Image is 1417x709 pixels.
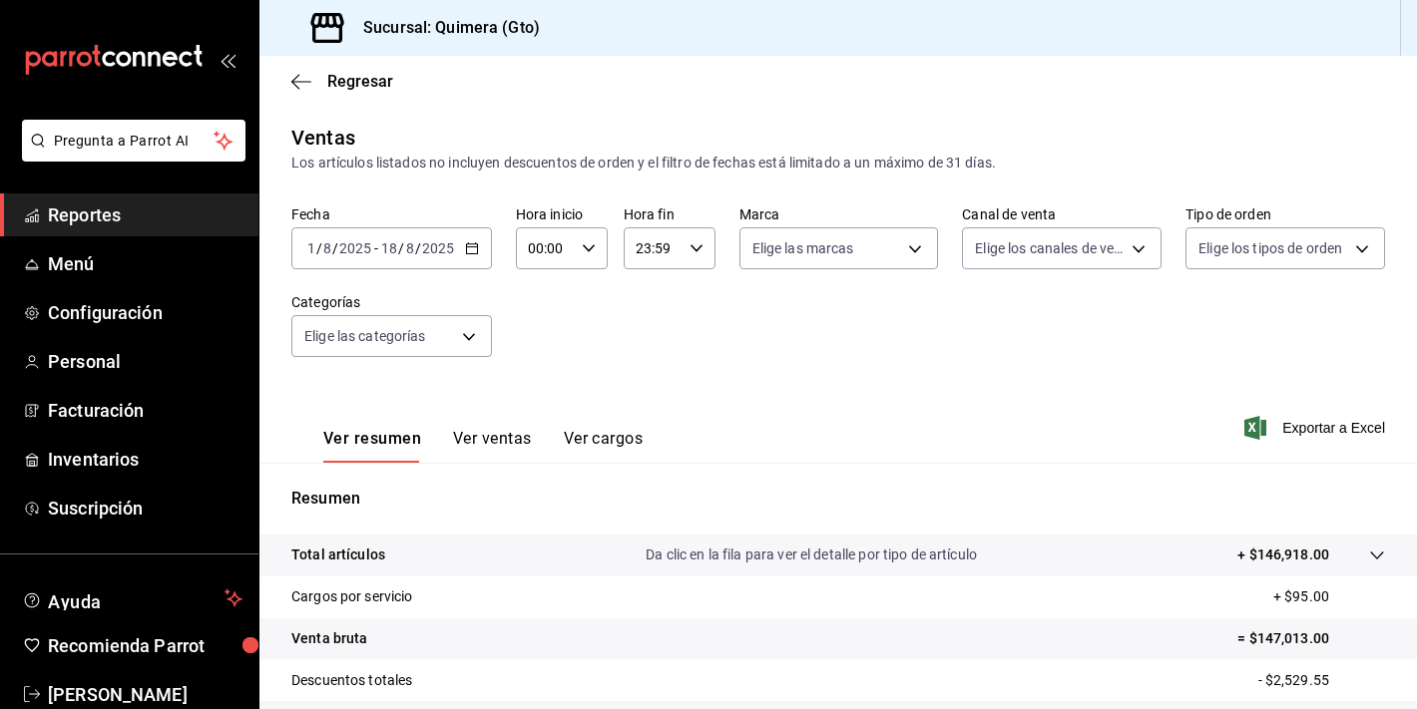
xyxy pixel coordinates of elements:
a: Pregunta a Parrot AI [14,145,245,166]
p: + $95.00 [1273,586,1385,607]
p: - $2,529.55 [1258,670,1385,691]
input: -- [306,240,316,256]
button: Ver resumen [323,429,421,463]
div: Ventas [291,123,355,153]
span: Elige los canales de venta [975,238,1125,258]
input: -- [380,240,398,256]
span: Pregunta a Parrot AI [54,131,215,152]
input: ---- [421,240,455,256]
p: Da clic en la fila para ver el detalle por tipo de artículo [646,544,977,565]
span: Menú [48,250,242,277]
label: Hora fin [624,207,715,221]
p: Venta bruta [291,628,367,649]
p: = $147,013.00 [1237,628,1385,649]
button: Ver cargos [564,429,644,463]
span: Elige las categorías [304,326,426,346]
span: Suscripción [48,495,242,522]
span: / [415,240,421,256]
span: Elige las marcas [752,238,854,258]
span: [PERSON_NAME] [48,681,242,708]
span: Inventarios [48,446,242,473]
input: ---- [338,240,372,256]
div: navigation tabs [323,429,643,463]
span: / [316,240,322,256]
label: Categorías [291,295,492,309]
label: Tipo de orden [1185,207,1385,221]
button: Pregunta a Parrot AI [22,120,245,162]
button: Regresar [291,72,393,91]
button: Ver ventas [453,429,532,463]
span: Configuración [48,299,242,326]
input: -- [322,240,332,256]
p: Descuentos totales [291,670,412,691]
label: Marca [739,207,939,221]
span: Elige los tipos de orden [1198,238,1342,258]
p: + $146,918.00 [1237,544,1329,565]
span: Facturación [48,397,242,424]
span: / [398,240,404,256]
label: Fecha [291,207,492,221]
span: Reportes [48,201,242,228]
span: Recomienda Parrot [48,632,242,659]
p: Total artículos [291,544,385,565]
p: Resumen [291,487,1385,511]
label: Hora inicio [516,207,608,221]
button: Exportar a Excel [1248,416,1385,440]
span: Regresar [327,72,393,91]
button: open_drawer_menu [220,52,236,68]
input: -- [405,240,415,256]
div: Los artículos listados no incluyen descuentos de orden y el filtro de fechas está limitado a un m... [291,153,1385,174]
label: Canal de venta [962,207,1162,221]
span: - [374,240,378,256]
h3: Sucursal: Quimera (Gto) [347,16,540,40]
span: Ayuda [48,586,217,610]
span: / [332,240,338,256]
span: Personal [48,348,242,375]
p: Cargos por servicio [291,586,413,607]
